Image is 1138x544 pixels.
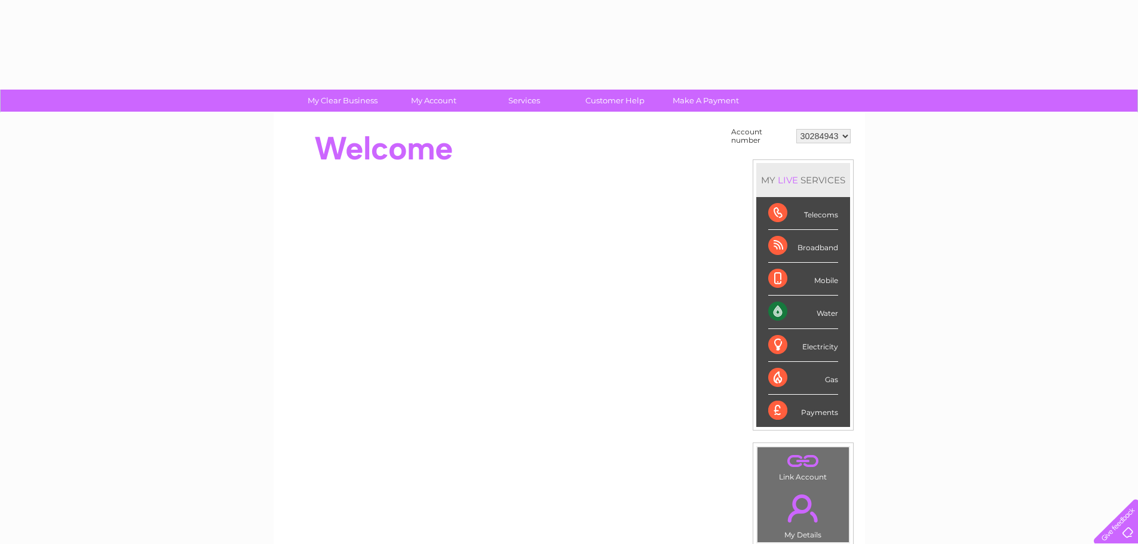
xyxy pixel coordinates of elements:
div: LIVE [775,174,800,186]
div: Gas [768,362,838,395]
a: My Account [384,90,483,112]
a: My Clear Business [293,90,392,112]
td: Account number [728,125,793,147]
td: My Details [757,484,849,543]
div: Mobile [768,263,838,296]
div: Payments [768,395,838,427]
a: . [760,450,846,471]
div: Electricity [768,329,838,362]
a: . [760,487,846,529]
div: Broadband [768,230,838,263]
td: Link Account [757,447,849,484]
a: Make A Payment [657,90,755,112]
a: Services [475,90,573,112]
div: MY SERVICES [756,163,850,197]
div: Water [768,296,838,328]
a: Customer Help [566,90,664,112]
div: Telecoms [768,197,838,230]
